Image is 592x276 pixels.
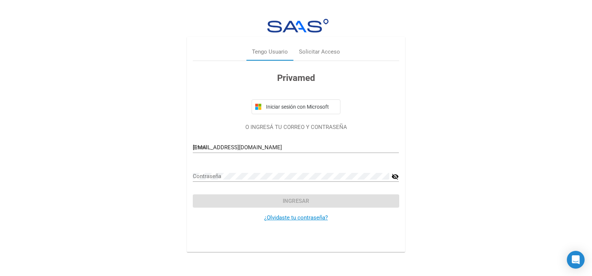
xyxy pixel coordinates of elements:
span: Ingresar [283,198,309,204]
mat-icon: visibility_off [391,172,399,181]
p: O INGRESÁ TU CORREO Y CONTRASEÑA [193,123,399,132]
span: Iniciar sesión con Microsoft [265,104,337,110]
div: Open Intercom Messenger [567,251,585,269]
button: Iniciar sesión con Microsoft [252,99,340,114]
h3: Privamed [193,71,399,85]
a: ¿Olvidaste tu contraseña? [264,214,328,221]
button: Ingresar [193,194,399,208]
div: Solicitar Acceso [299,48,340,56]
div: Tengo Usuario [252,48,288,56]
